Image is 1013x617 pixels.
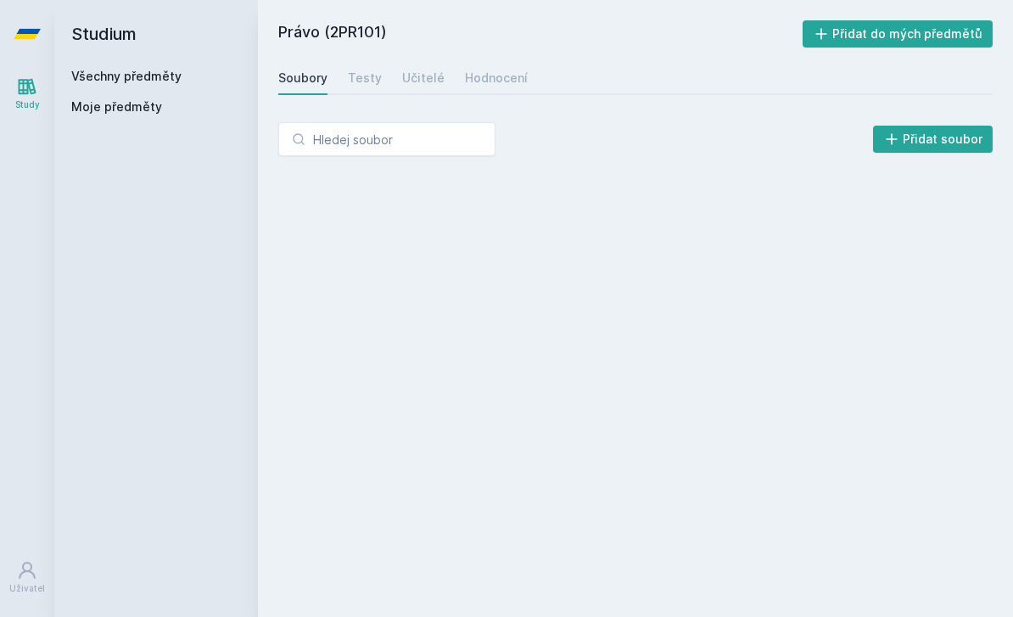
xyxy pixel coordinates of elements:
a: Uživatel [3,552,51,603]
div: Uživatel [9,582,45,595]
div: Study [15,98,40,111]
span: Moje předměty [71,98,162,115]
h2: Právo (2PR101) [278,20,803,48]
a: Study [3,68,51,120]
a: Soubory [278,61,327,95]
a: Hodnocení [465,61,528,95]
div: Soubory [278,70,327,87]
a: Učitelé [402,61,445,95]
a: Všechny předměty [71,69,182,83]
input: Hledej soubor [278,122,495,156]
button: Přidat do mých předmětů [803,20,993,48]
button: Přidat soubor [873,126,993,153]
div: Hodnocení [465,70,528,87]
div: Testy [348,70,382,87]
div: Učitelé [402,70,445,87]
a: Testy [348,61,382,95]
